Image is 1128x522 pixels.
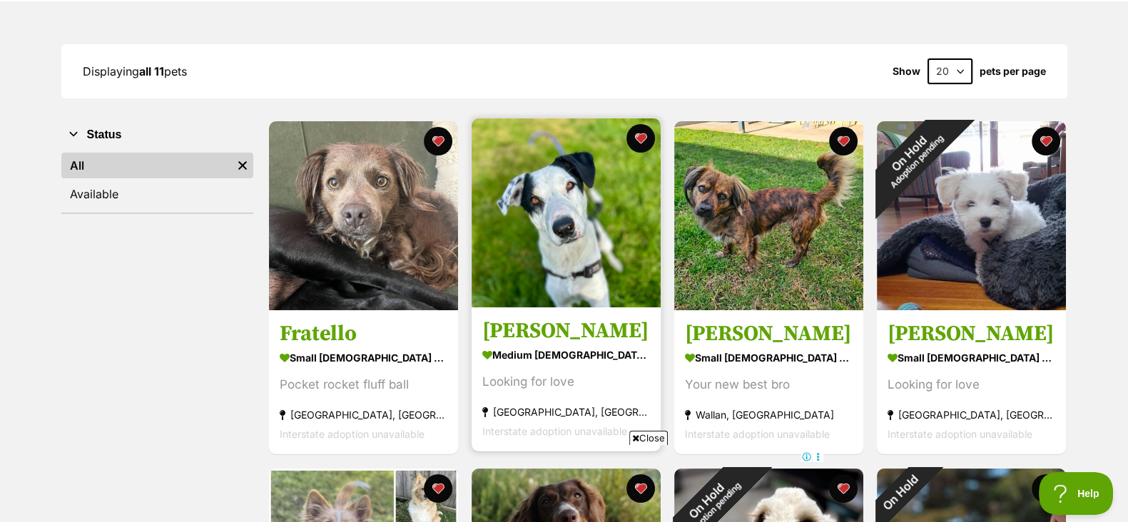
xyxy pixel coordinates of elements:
a: Available [61,181,253,207]
button: favourite [829,127,858,155]
h3: Fratello [280,321,447,348]
a: On HoldAdoption pending [877,299,1066,313]
button: favourite [424,127,452,155]
div: Your new best bro [685,376,853,395]
button: favourite [1032,474,1060,503]
div: [GEOGRAPHIC_DATA], [GEOGRAPHIC_DATA] [280,406,447,425]
h3: [PERSON_NAME] [685,321,853,348]
h3: [PERSON_NAME] [888,321,1055,348]
a: Remove filter [232,153,253,178]
label: pets per page [980,66,1046,77]
span: Adoption pending [888,133,945,190]
div: [GEOGRAPHIC_DATA], [GEOGRAPHIC_DATA] [482,403,650,422]
span: Interstate adoption unavailable [280,429,425,441]
img: Fratello [269,121,458,310]
a: All [61,153,232,178]
div: Looking for love [482,373,650,392]
iframe: Advertisement [305,451,824,515]
img: Darby [472,118,661,307]
button: favourite [1032,127,1060,155]
span: Show [893,66,920,77]
strong: all 11 [139,64,164,78]
a: [PERSON_NAME] small [DEMOGRAPHIC_DATA] Dog Your new best bro Wallan, [GEOGRAPHIC_DATA] Interstate... [674,310,863,455]
h3: [PERSON_NAME] [482,318,650,345]
img: Broski [674,121,863,310]
a: [PERSON_NAME] medium [DEMOGRAPHIC_DATA] Dog Looking for love [GEOGRAPHIC_DATA], [GEOGRAPHIC_DATA]... [472,307,661,452]
button: Status [61,126,253,144]
div: small [DEMOGRAPHIC_DATA] Dog [685,348,853,369]
div: On Hold [850,94,975,219]
span: Close [629,431,668,445]
div: small [DEMOGRAPHIC_DATA] Dog [280,348,447,369]
div: [GEOGRAPHIC_DATA], [GEOGRAPHIC_DATA] [888,406,1055,425]
span: Interstate adoption unavailable [685,429,830,441]
div: Wallan, [GEOGRAPHIC_DATA] [685,406,853,425]
div: medium [DEMOGRAPHIC_DATA] Dog [482,345,650,366]
div: Status [61,150,253,213]
div: Pocket rocket fluff ball [280,376,447,395]
a: Fratello small [DEMOGRAPHIC_DATA] Dog Pocket rocket fluff ball [GEOGRAPHIC_DATA], [GEOGRAPHIC_DAT... [269,310,458,455]
span: Interstate adoption unavailable [482,426,627,438]
span: Displaying pets [83,64,187,78]
iframe: Help Scout Beacon - Open [1039,472,1114,515]
div: small [DEMOGRAPHIC_DATA] Dog [888,348,1055,369]
button: favourite [626,124,655,153]
img: Kevin [877,121,1066,310]
button: favourite [829,474,858,503]
div: Looking for love [888,376,1055,395]
a: [PERSON_NAME] small [DEMOGRAPHIC_DATA] Dog Looking for love [GEOGRAPHIC_DATA], [GEOGRAPHIC_DATA] ... [877,310,1066,455]
span: Interstate adoption unavailable [888,429,1032,441]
